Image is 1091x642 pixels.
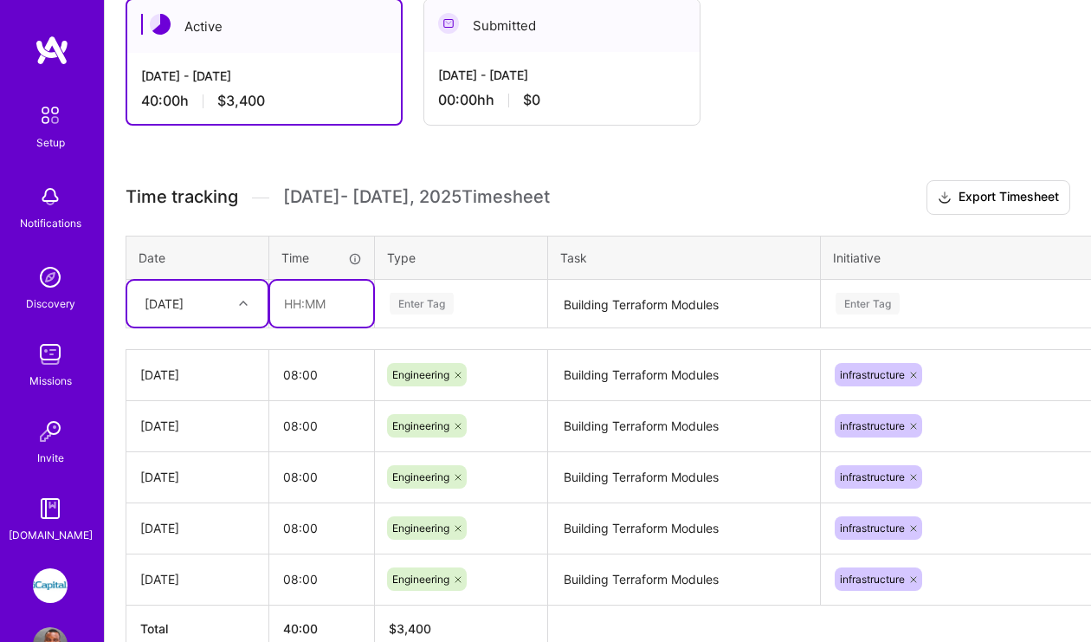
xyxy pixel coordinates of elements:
div: [DATE] [140,570,255,588]
img: logo [35,35,69,66]
th: Date [126,236,269,279]
div: [DATE] - [DATE] [438,66,686,84]
div: Time [281,249,362,267]
span: $ 3,400 [389,621,431,636]
span: Time tracking [126,186,238,208]
img: teamwork [33,337,68,372]
div: [DOMAIN_NAME] [9,526,93,544]
div: Invite [37,449,64,467]
img: setup [32,97,68,133]
a: iCapital: Building an Alternative Investment Marketplace [29,568,72,603]
img: iCapital: Building an Alternative Investment Marketplace [33,568,68,603]
input: HH:MM [269,352,374,398]
div: 40:00 h [141,92,387,110]
span: Engineering [392,522,449,535]
div: [DATE] [140,468,255,486]
div: Setup [36,133,65,152]
input: HH:MM [269,556,374,602]
span: Engineering [392,573,449,586]
span: [DATE] - [DATE] , 2025 Timesheet [283,186,550,208]
textarea: Building Terraform Modules [550,403,818,451]
span: $0 [523,91,540,109]
input: HH:MM [269,454,374,500]
img: discovery [33,260,68,295]
span: infrastructure [840,470,905,483]
div: Enter Tag [390,290,454,317]
i: icon Download [938,189,952,207]
span: Engineering [392,368,449,381]
span: $3,400 [217,92,265,110]
th: Type [375,236,548,279]
input: HH:MM [270,281,373,327]
span: Engineering [392,419,449,432]
textarea: Building Terraform Modules [550,454,818,502]
div: [DATE] [140,366,255,384]
input: HH:MM [269,403,374,449]
div: [DATE] [140,417,255,435]
textarea: Building Terraform Modules [550,556,818,604]
div: [DATE] [140,519,255,537]
input: HH:MM [269,505,374,551]
img: Active [150,14,171,35]
span: infrastructure [840,522,905,535]
div: Discovery [26,295,75,313]
span: infrastructure [840,368,905,381]
img: guide book [33,491,68,526]
img: Invite [33,414,68,449]
div: Notifications [20,214,81,232]
span: Engineering [392,470,449,483]
img: Submitted [438,13,459,34]
textarea: Building Terraform Modules [550,352,818,399]
div: [DATE] [145,295,184,313]
div: 00:00h h [438,91,686,109]
span: infrastructure [840,419,905,432]
textarea: Building Terraform Modules [550,505,818,553]
i: icon Chevron [239,299,248,308]
div: [DATE] - [DATE] [141,67,387,85]
div: Missions [29,372,72,390]
div: Enter Tag [836,290,900,317]
img: bell [33,179,68,214]
th: Task [548,236,821,279]
button: Export Timesheet [926,180,1070,215]
span: infrastructure [840,573,905,586]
